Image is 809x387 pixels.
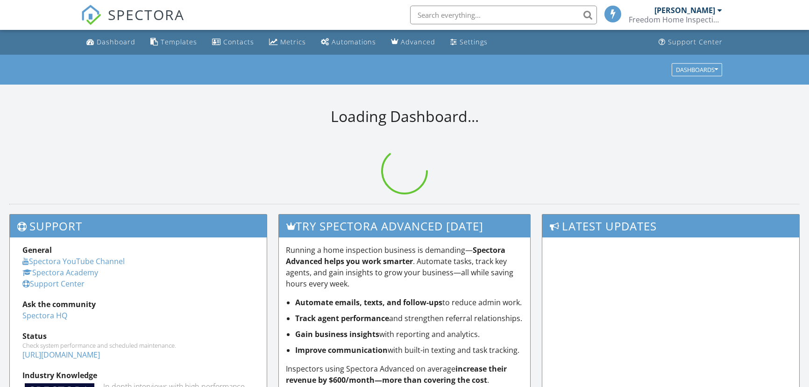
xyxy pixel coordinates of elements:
a: Support Center [655,34,726,51]
input: Search everything... [410,6,597,24]
div: Status [22,330,254,342]
strong: Improve communication [295,345,388,355]
a: Templates [147,34,201,51]
strong: increase their revenue by $600/month—more than covering the cost [286,364,507,385]
h3: Support [10,215,267,237]
a: Dashboard [83,34,139,51]
h3: Latest Updates [542,215,799,237]
a: Metrics [265,34,310,51]
img: The Best Home Inspection Software - Spectora [81,5,101,25]
li: with built-in texting and task tracking. [295,344,523,356]
div: Metrics [280,37,306,46]
div: Advanced [401,37,435,46]
div: [PERSON_NAME] [654,6,715,15]
button: Dashboards [672,63,722,76]
li: with reporting and analytics. [295,329,523,340]
div: Freedom Home Inspections LLC [629,15,722,24]
div: Ask the community [22,299,254,310]
a: Spectora YouTube Channel [22,256,125,266]
div: Support Center [668,37,723,46]
a: Spectora HQ [22,310,67,321]
div: Dashboard [97,37,135,46]
div: Settings [460,37,488,46]
a: [URL][DOMAIN_NAME] [22,350,100,360]
p: Inspectors using Spectora Advanced on average . [286,363,523,386]
div: Check system performance and scheduled maintenance. [22,342,254,349]
a: Settings [447,34,491,51]
a: Automations (Basic) [317,34,380,51]
a: Support Center [22,279,85,289]
strong: Spectora Advanced helps you work smarter [286,245,505,266]
li: to reduce admin work. [295,297,523,308]
li: and strengthen referral relationships. [295,313,523,324]
div: Contacts [223,37,254,46]
a: SPECTORA [81,13,185,32]
strong: Track agent performance [295,313,389,323]
div: Industry Knowledge [22,370,254,381]
strong: General [22,245,52,255]
span: SPECTORA [108,5,185,24]
div: Automations [332,37,376,46]
strong: Automate emails, texts, and follow-ups [295,297,442,308]
div: Dashboards [676,66,718,73]
p: Running a home inspection business is demanding— . Automate tasks, track key agents, and gain ins... [286,244,523,289]
a: Advanced [387,34,439,51]
a: Spectora Academy [22,267,98,278]
div: Templates [161,37,197,46]
strong: Gain business insights [295,329,379,339]
a: Contacts [208,34,258,51]
h3: Try spectora advanced [DATE] [279,215,530,237]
